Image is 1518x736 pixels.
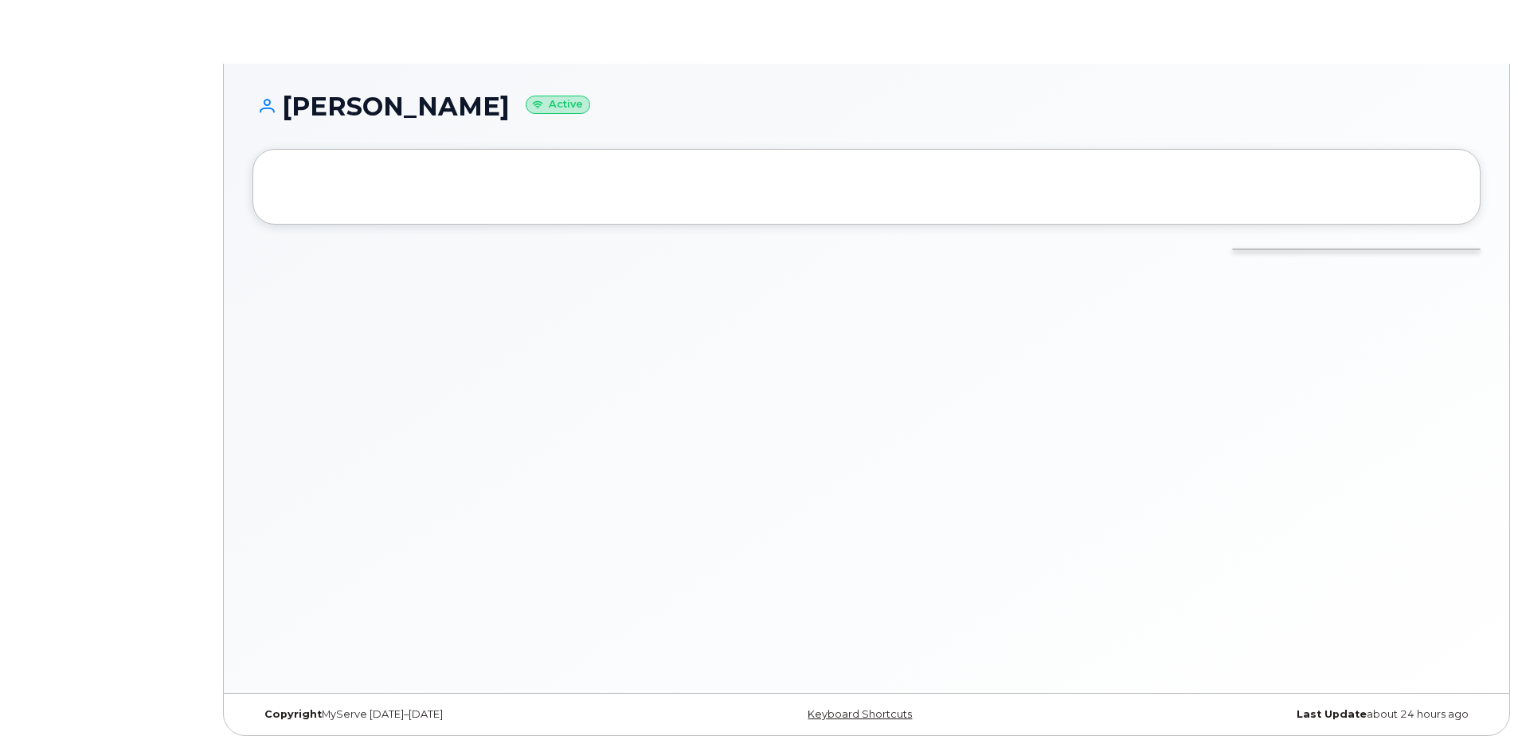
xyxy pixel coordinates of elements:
[526,96,590,114] small: Active
[252,708,662,721] div: MyServe [DATE]–[DATE]
[1297,708,1367,720] strong: Last Update
[808,708,912,720] a: Keyboard Shortcuts
[264,708,322,720] strong: Copyright
[252,92,1481,120] h1: [PERSON_NAME]
[1071,708,1481,721] div: about 24 hours ago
